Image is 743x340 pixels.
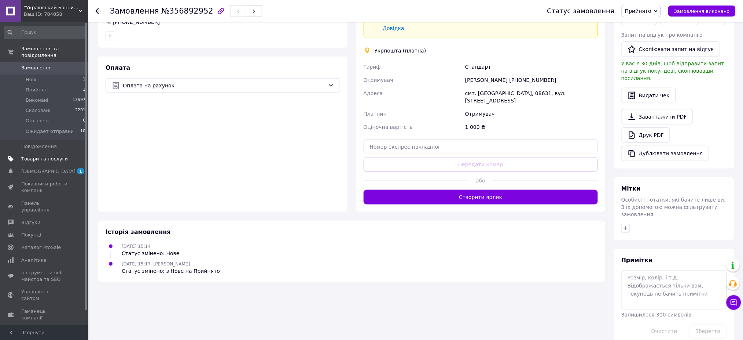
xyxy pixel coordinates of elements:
[21,232,41,238] span: Покупці
[122,261,190,267] span: [DATE] 15:17, [PERSON_NAME]
[364,190,598,205] button: Створити ярлик
[122,250,180,257] div: Статус змінено: Нове
[21,270,68,283] span: Інструменти веб-майстра та SEO
[625,8,651,14] span: Прийнято
[21,308,68,321] span: Гаманець компанії
[122,244,151,249] span: [DATE] 15:14
[383,25,404,31] a: Довідка
[464,87,599,107] div: смт. [GEOGRAPHIC_DATA], 08631, вул. [STREET_ADDRESS]
[83,76,85,83] span: 1
[727,295,741,310] button: Чат з покупцем
[21,168,76,175] span: [DEMOGRAPHIC_DATA]
[464,107,599,120] div: Отримувач
[106,64,130,71] span: Оплата
[123,82,325,90] span: Оплата на рахунок
[621,41,720,57] button: Скопіювати запит на відгук
[464,73,599,87] div: [PERSON_NAME] [PHONE_NUMBER]
[24,4,79,11] span: "Український Банний Маркет"
[26,117,49,124] span: Оплачені
[77,168,84,174] span: 1
[21,181,68,194] span: Показники роботи компанії
[21,143,57,150] span: Повідомлення
[80,128,85,135] span: 10
[464,120,599,134] div: 1 000 ₴
[21,200,68,213] span: Панель управління
[364,140,598,154] input: Номер експрес-накладної
[621,257,653,264] span: Примітки
[95,7,101,15] div: Повернутися назад
[621,197,726,217] span: Особисті нотатки, які бачите лише ви. З їх допомогою можна фільтрувати замовлення
[21,289,68,302] span: Управління сайтом
[621,88,676,103] button: Видати чек
[621,61,724,81] span: У вас є 30 днів, щоб відправити запит на відгук покупцеві, скопіювавши посилання.
[26,128,74,135] span: Ожидает отправки
[373,47,428,54] div: Укрпошта (платна)
[469,177,492,184] span: або
[621,32,703,38] span: Запит на відгук про компанію
[110,7,159,15] span: Замовлення
[161,7,213,15] span: №356892952
[106,228,171,235] span: Історія замовлення
[26,107,51,114] span: Скасовані
[73,97,85,104] span: 13597
[21,46,88,59] span: Замовлення та повідомлення
[75,107,85,114] span: 2201
[464,60,599,73] div: Стандарт
[364,77,393,83] span: Отримувач
[21,244,61,251] span: Каталог ProSale
[621,312,692,318] span: Залишилося 300 символів
[21,257,47,264] span: Аналітика
[364,124,413,130] span: Оціночна вартість
[26,97,48,104] span: Виконані
[668,6,736,17] button: Замовлення виконано
[21,156,68,162] span: Товари та послуги
[621,127,670,143] a: Друк PDF
[24,11,88,18] div: Ваш ID: 704058
[547,7,615,15] div: Статус замовлення
[364,64,381,70] span: Тариф
[21,65,52,71] span: Замовлення
[621,185,641,192] span: Мітки
[122,267,220,275] div: Статус змінено: з Нове на Прийнято
[364,111,387,117] span: Платник
[26,87,48,93] span: Прийняті
[21,219,40,226] span: Відгуки
[83,117,85,124] span: 0
[364,90,383,96] span: Адреса
[621,109,693,124] a: Завантажити PDF
[83,87,85,93] span: 1
[4,26,86,39] input: Пошук
[26,76,36,83] span: Нові
[674,8,730,14] span: Замовлення виконано
[621,146,709,161] button: Дублювати замовлення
